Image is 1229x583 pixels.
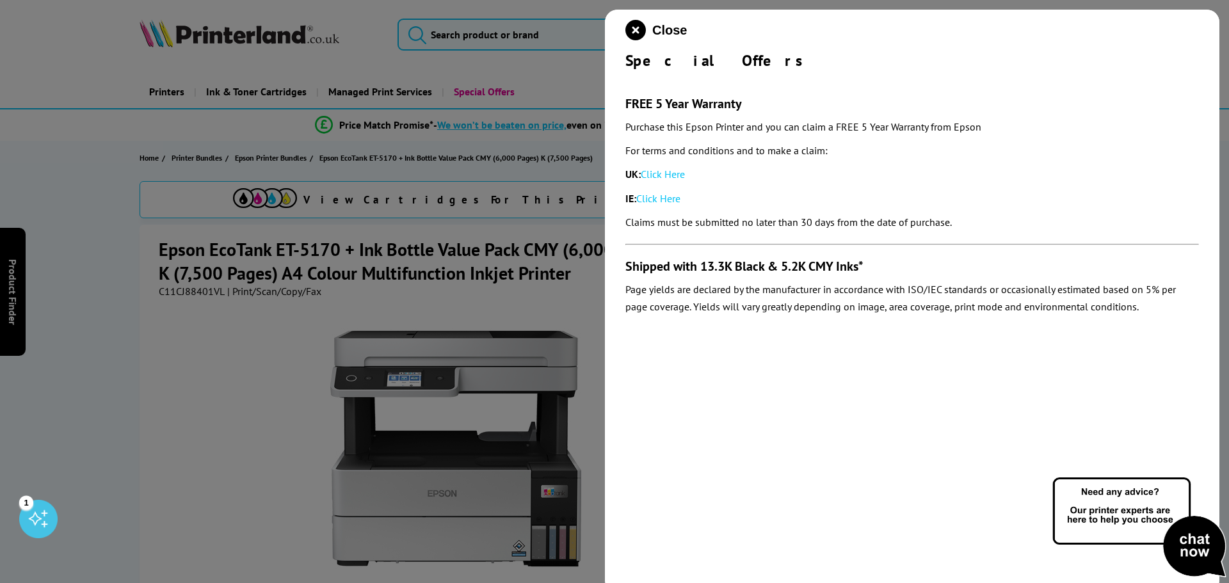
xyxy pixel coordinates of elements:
p: For terms and conditions and to make a claim: [625,142,1199,159]
h3: Shipped with 13.3K Black & 5.2K CMY Inks* [625,258,1199,275]
a: Click Here [636,192,680,205]
strong: IE: [625,192,636,205]
button: close modal [625,20,687,40]
a: Click Here [641,168,685,180]
p: Claims must be submitted no later than 30 days from the date of purchase. [625,214,1199,231]
div: 1 [19,495,33,509]
p: Purchase this Epson Printer and you can claim a FREE 5 Year Warranty from Epson [625,118,1199,136]
h3: FREE 5 Year Warranty [625,95,1199,112]
div: Special Offers [625,51,1199,70]
em: Page yields are declared by the manufacturer in accordance with ISO/IEC standards or occasionally... [625,283,1176,313]
strong: UK: [625,168,641,180]
span: Close [652,23,687,38]
img: Open Live Chat window [1050,475,1229,580]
